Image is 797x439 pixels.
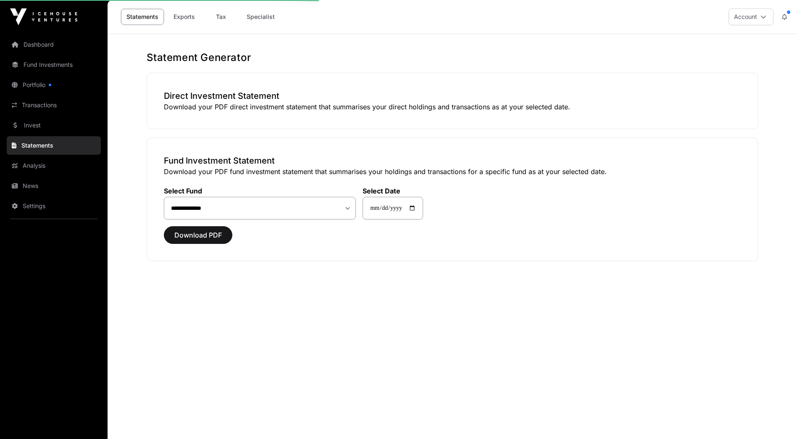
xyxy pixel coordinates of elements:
a: Statements [121,9,164,25]
span: Download PDF [174,230,222,240]
a: Fund Investments [7,56,101,74]
a: Exports [167,9,201,25]
h1: Statement Generator [147,51,758,64]
img: Icehouse Ventures Logo [10,8,77,25]
p: Download your PDF fund investment statement that summarises your holdings and transactions for a ... [164,167,741,177]
a: Transactions [7,96,101,114]
a: Analysis [7,156,101,175]
iframe: Chat Widget [755,399,797,439]
a: Portfolio [7,76,101,94]
a: News [7,177,101,195]
button: Account [729,8,773,25]
a: Settings [7,197,101,215]
a: Statements [7,136,101,155]
a: Download PDF [164,235,232,243]
p: Download your PDF direct investment statement that summarises your direct holdings and transactio... [164,102,741,112]
button: Download PDF [164,226,232,244]
label: Select Fund [164,187,356,195]
label: Select Date [363,187,423,195]
h3: Fund Investment Statement [164,155,741,167]
a: Invest [7,116,101,135]
h3: Direct Investment Statement [164,90,741,102]
a: Tax [204,9,238,25]
a: Specialist [241,9,280,25]
a: Dashboard [7,35,101,54]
